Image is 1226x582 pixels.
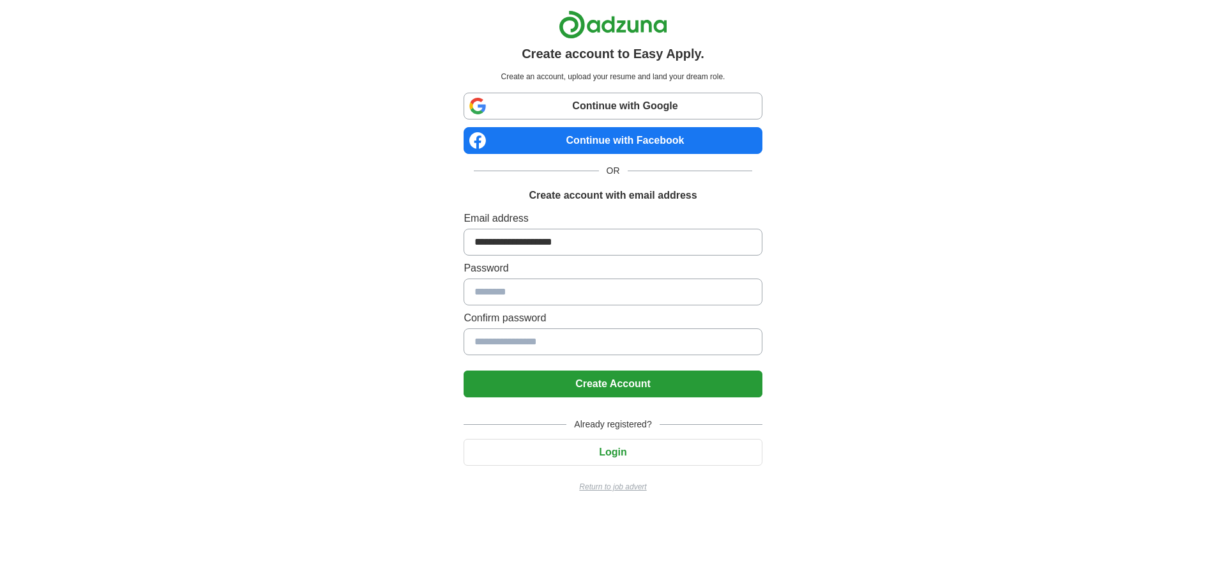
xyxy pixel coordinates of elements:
[559,10,667,39] img: Adzuna logo
[464,481,762,493] a: Return to job advert
[464,447,762,457] a: Login
[466,71,759,82] p: Create an account, upload your resume and land your dream role.
[464,211,762,226] label: Email address
[464,310,762,326] label: Confirm password
[566,418,659,431] span: Already registered?
[529,188,697,203] h1: Create account with email address
[464,371,762,397] button: Create Account
[522,44,704,63] h1: Create account to Easy Apply.
[464,127,762,154] a: Continue with Facebook
[599,164,628,178] span: OR
[464,439,762,466] button: Login
[464,261,762,276] label: Password
[464,93,762,119] a: Continue with Google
